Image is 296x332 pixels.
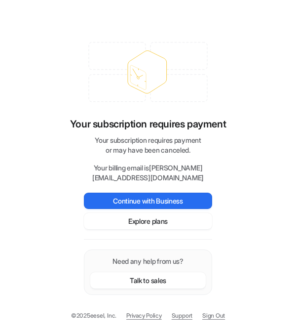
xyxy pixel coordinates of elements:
p: © 2025 eesel, Inc. [71,311,116,320]
button: Talk to sales [90,272,206,289]
span: Support [172,311,192,320]
p: Need any help from us? [90,256,206,266]
p: Your subscription requires payment or may have been canceled. [84,135,212,155]
p: Your subscription requires payment [70,117,226,131]
button: Continue with Business [84,193,212,209]
button: Explore plans [84,213,212,229]
a: Privacy Policy [126,311,162,320]
p: Your billing email is [PERSON_NAME][EMAIL_ADDRESS][DOMAIN_NAME] [84,163,212,183]
a: Sign Out [202,311,225,320]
